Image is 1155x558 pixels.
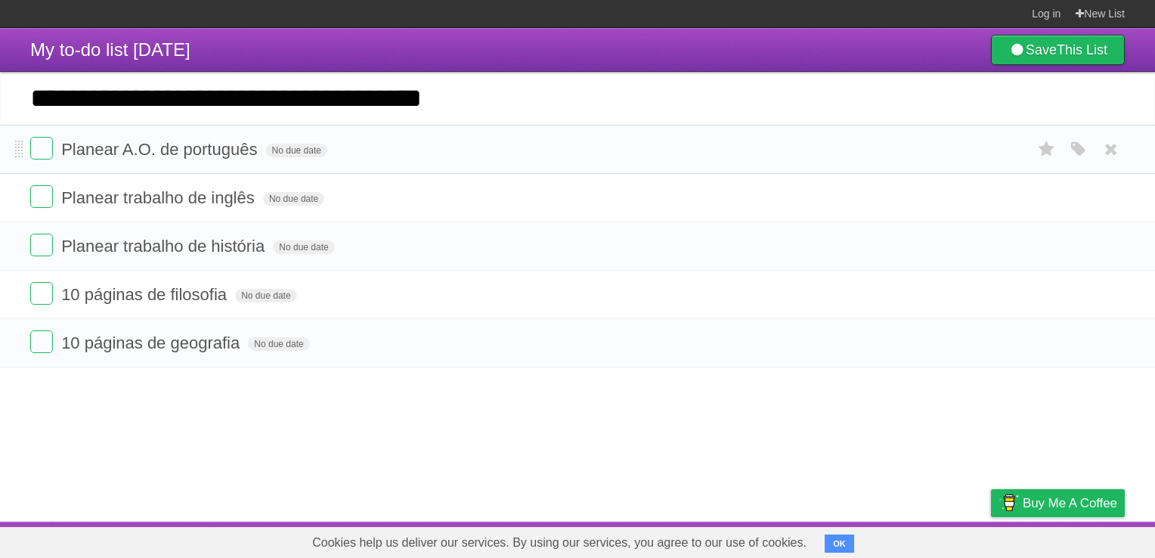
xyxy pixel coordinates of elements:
b: This List [1057,42,1107,57]
span: Planear trabalho de inglês [61,188,259,207]
a: Developers [840,525,901,554]
label: Done [30,185,53,208]
label: Done [30,137,53,160]
span: 10 páginas de filosofia [61,285,231,304]
a: Suggest a feature [1030,525,1125,554]
span: Planear trabalho de história [61,237,268,256]
button: OK [825,535,854,553]
a: Terms [920,525,953,554]
span: No due date [235,289,296,302]
span: No due date [263,192,324,206]
a: Buy me a coffee [991,489,1125,517]
a: About [790,525,822,554]
label: Done [30,282,53,305]
label: Done [30,234,53,256]
label: Done [30,330,53,353]
a: Privacy [971,525,1011,554]
span: My to-do list [DATE] [30,39,190,60]
span: 10 páginas de geografia [61,333,243,352]
label: Star task [1033,137,1061,162]
span: Planear A.O. de português [61,140,261,159]
span: No due date [266,144,327,157]
span: No due date [273,240,334,254]
img: Buy me a coffee [999,490,1019,516]
span: Cookies help us deliver our services. By using our services, you agree to our use of cookies. [297,528,822,558]
span: Buy me a coffee [1023,490,1117,516]
a: SaveThis List [991,35,1125,65]
span: No due date [248,337,309,351]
